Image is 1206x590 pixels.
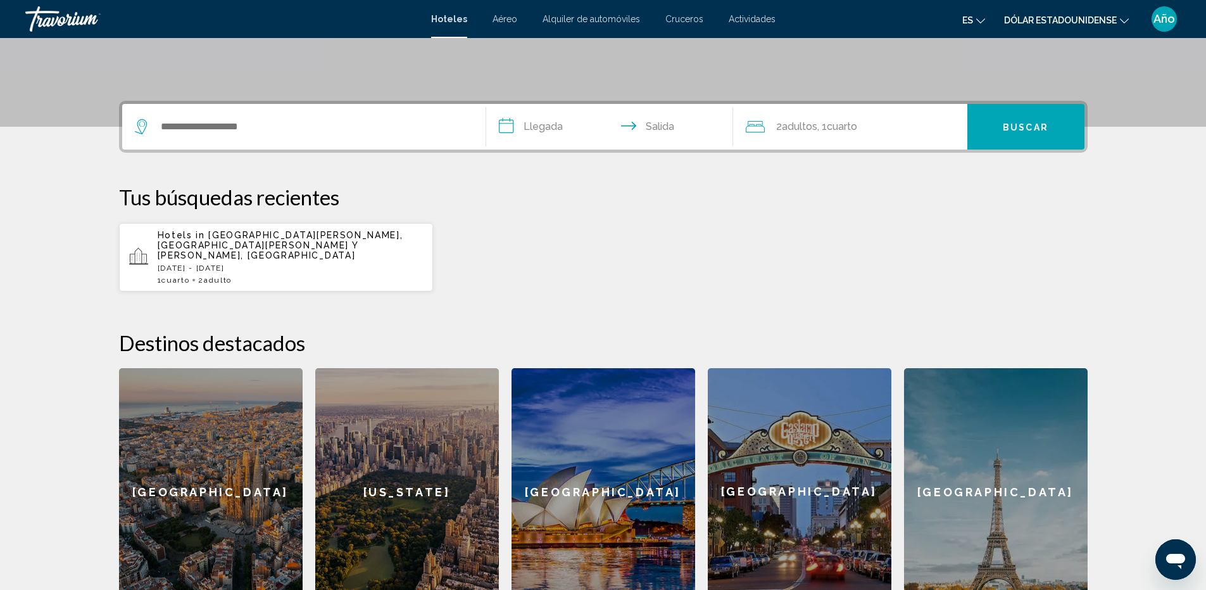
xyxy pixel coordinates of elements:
[25,6,418,32] a: Travorium
[782,120,817,132] font: adultos
[665,14,703,24] a: Cruceros
[486,104,733,150] button: Fechas de entrada y salida
[204,276,232,285] span: Adulto
[1004,15,1117,25] font: Dólar estadounidense
[962,11,985,29] button: Cambiar idioma
[119,330,1088,356] h2: Destinos destacados
[493,14,517,24] a: Aéreo
[158,230,403,260] span: [GEOGRAPHIC_DATA][PERSON_NAME], [GEOGRAPHIC_DATA][PERSON_NAME] Y [PERSON_NAME], [GEOGRAPHIC_DATA]
[119,222,434,292] button: Hotels in [GEOGRAPHIC_DATA][PERSON_NAME], [GEOGRAPHIC_DATA][PERSON_NAME] Y [PERSON_NAME], [GEOGRA...
[431,14,467,24] a: Hoteles
[543,14,640,24] a: Alquiler de automóviles
[827,120,857,132] font: Cuarto
[1155,539,1196,580] iframe: Botón para iniciar la ventana de mensajería
[119,184,1088,210] p: Tus búsquedas recientes
[962,15,973,25] font: es
[817,120,827,132] font: , 1
[158,276,190,285] span: 1
[1004,11,1129,29] button: Cambiar moneda
[122,104,1084,150] div: Widget de búsqueda
[733,104,967,150] button: Viajeros: 2 adultos, 0 niños
[158,264,424,273] p: [DATE] - [DATE]
[158,230,205,240] span: Hotels in
[161,276,189,285] span: Cuarto
[1003,122,1048,132] font: Buscar
[1148,6,1181,32] button: Menú de usuario
[967,104,1084,150] button: Buscar
[776,120,782,132] font: 2
[729,14,776,24] a: Actividades
[198,276,232,285] span: 2
[1153,12,1175,25] font: Año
